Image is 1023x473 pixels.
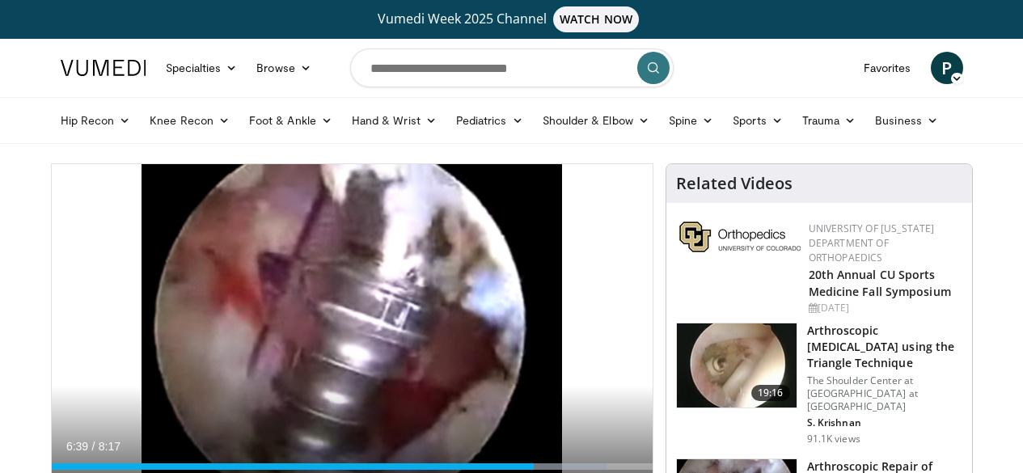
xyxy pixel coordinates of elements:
a: Specialties [156,52,247,84]
a: Foot & Ankle [239,104,342,137]
p: S. Krishnan [807,416,962,429]
a: 19:16 Arthroscopic [MEDICAL_DATA] using the Triangle Technique The Shoulder Center at [GEOGRAPHIC... [676,323,962,446]
a: Pediatrics [446,104,533,137]
h4: Related Videos [676,174,793,193]
span: 19:16 [751,385,790,401]
div: [DATE] [809,301,959,315]
a: Vumedi Week 2025 ChannelWATCH NOW [63,6,961,32]
a: 20th Annual CU Sports Medicine Fall Symposium [809,267,951,299]
a: University of [US_STATE] Department of Orthopaedics [809,222,935,264]
img: VuMedi Logo [61,60,146,76]
img: 355603a8-37da-49b6-856f-e00d7e9307d3.png.150x105_q85_autocrop_double_scale_upscale_version-0.2.png [679,222,801,252]
p: 91.1K views [807,433,860,446]
a: Favorites [854,52,921,84]
span: 8:17 [99,440,120,453]
a: Browse [247,52,321,84]
a: P [931,52,963,84]
span: 6:39 [66,440,88,453]
img: krish_3.png.150x105_q85_crop-smart_upscale.jpg [677,323,797,408]
a: Spine [659,104,723,137]
a: Sports [723,104,793,137]
input: Search topics, interventions [350,49,674,87]
a: Business [865,104,948,137]
span: WATCH NOW [553,6,639,32]
h3: Arthroscopic [MEDICAL_DATA] using the Triangle Technique [807,323,962,371]
a: Knee Recon [140,104,239,137]
a: Shoulder & Elbow [533,104,659,137]
a: Hip Recon [51,104,141,137]
span: / [92,440,95,453]
a: Trauma [793,104,866,137]
a: Hand & Wrist [342,104,446,137]
p: The Shoulder Center at [GEOGRAPHIC_DATA] at [GEOGRAPHIC_DATA] [807,374,962,413]
div: Progress Bar [52,463,653,470]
